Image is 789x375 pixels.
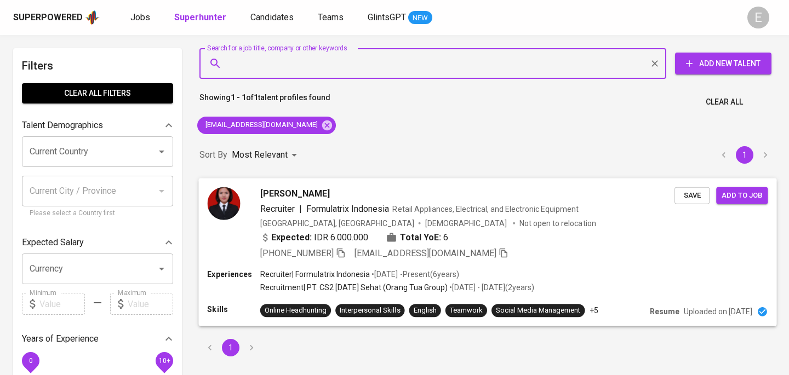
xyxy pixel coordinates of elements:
button: Open [154,261,169,276]
span: 0 [28,357,32,365]
p: • [DATE] - Present ( 6 years ) [370,269,459,280]
div: Interpersonal Skills [340,305,400,316]
p: Experiences [207,269,260,280]
button: Clear All [701,92,747,112]
b: Total YoE: [400,230,441,244]
input: Value [128,293,173,315]
nav: pagination navigation [713,146,776,164]
div: IDR 6.000.000 [260,230,369,244]
span: Candidates [250,12,294,22]
span: 10+ [158,357,170,365]
span: [PERSON_NAME] [260,187,330,200]
b: Expected: [271,230,312,244]
span: [PHONE_NUMBER] [260,247,334,258]
span: Retail Appliances, Electrical, and Electronic Equipment [392,204,579,213]
span: Add New Talent [684,57,763,71]
div: Expected Salary [22,232,173,253]
div: Teamwork [450,305,483,316]
button: Clear All filters [22,83,173,103]
span: Add to job [722,189,762,201]
div: Social Media Management [496,305,580,316]
div: [GEOGRAPHIC_DATA], [GEOGRAPHIC_DATA] [260,217,414,228]
p: Please select a Country first [30,208,165,219]
span: NEW [408,13,432,24]
button: Open [154,144,169,159]
input: Value [39,293,85,315]
img: app logo [85,9,100,26]
span: Clear All [706,95,743,109]
span: 6 [443,230,448,244]
a: [PERSON_NAME]Recruiter|Formulatrix IndonesiaRetail Appliances, Electrical, and Electronic Equipme... [199,178,776,326]
button: Add New Talent [675,53,771,74]
a: GlintsGPT NEW [368,11,432,25]
button: Save [674,187,710,204]
b: Superhunter [174,12,226,22]
p: Not open to relocation [519,217,596,228]
span: | [299,202,302,215]
span: Jobs [130,12,150,22]
button: Clear [647,56,662,71]
p: Sort By [199,148,227,161]
b: 1 [254,93,258,102]
div: Talent Demographics [22,114,173,136]
a: Candidates [250,11,296,25]
p: Resume [650,306,679,317]
a: Superpoweredapp logo [13,9,100,26]
span: [DEMOGRAPHIC_DATA] [425,217,508,228]
a: Jobs [130,11,152,25]
a: Teams [318,11,346,25]
p: Talent Demographics [22,119,103,132]
div: Most Relevant [232,145,301,165]
div: [EMAIL_ADDRESS][DOMAIN_NAME] [197,117,336,134]
p: Years of Experience [22,332,99,345]
div: Online Headhunting [265,305,327,316]
h6: Filters [22,57,173,74]
button: page 1 [222,339,239,356]
span: Recruiter [260,203,295,214]
a: Superhunter [174,11,228,25]
p: Recruitment | PT. CS2 [DATE] Sehat (Orang Tua Group) [260,282,448,293]
p: Showing of talent profiles found [199,92,330,112]
div: Years of Experience [22,328,173,350]
div: Superpowered [13,11,83,24]
span: Clear All filters [31,86,164,100]
button: Add to job [716,187,768,204]
p: Recruiter | Formulatrix Indonesia [260,269,370,280]
div: English [414,305,437,316]
span: Teams [318,12,344,22]
span: Formulatrix Indonesia [306,203,389,214]
span: GlintsGPT [368,12,406,22]
nav: pagination navigation [199,339,262,356]
p: Uploaded on [DATE] [684,306,752,317]
div: E [747,7,769,28]
span: [EMAIL_ADDRESS][DOMAIN_NAME] [197,120,324,130]
img: 02914e05059a3d90bf5487af30636b12.jpg [207,187,240,220]
p: Expected Salary [22,236,84,249]
p: Most Relevant [232,148,288,161]
button: page 1 [736,146,753,164]
p: Skills [207,304,260,315]
p: +5 [590,305,598,316]
span: [EMAIL_ADDRESS][DOMAIN_NAME] [355,247,496,258]
b: 1 - 1 [231,93,246,102]
p: • [DATE] - [DATE] ( 2 years ) [448,282,534,293]
span: Save [680,189,704,201]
